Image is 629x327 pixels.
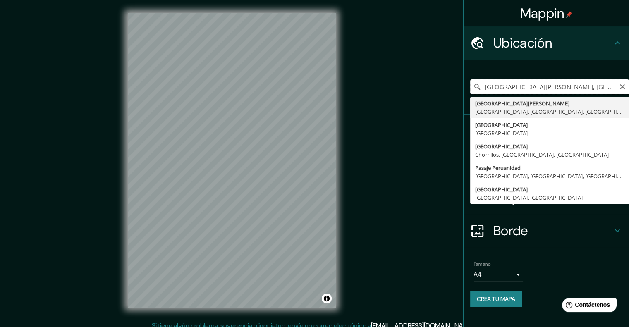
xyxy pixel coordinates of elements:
[474,268,523,281] div: A4
[493,222,528,239] font: Borde
[464,214,629,247] div: Borde
[566,11,572,18] img: pin-icon.png
[475,121,528,129] font: [GEOGRAPHIC_DATA]
[493,34,552,52] font: Ubicación
[475,100,569,107] font: [GEOGRAPHIC_DATA][PERSON_NAME]
[474,270,482,279] font: A4
[475,151,609,158] font: Chorrillos, [GEOGRAPHIC_DATA], [GEOGRAPHIC_DATA]
[470,79,629,94] input: Elige tu ciudad o zona
[475,186,528,193] font: [GEOGRAPHIC_DATA]
[477,295,515,303] font: Crea tu mapa
[619,82,626,90] button: Claro
[470,291,522,307] button: Crea tu mapa
[475,129,528,137] font: [GEOGRAPHIC_DATA]
[475,143,528,150] font: [GEOGRAPHIC_DATA]
[128,13,336,308] canvas: Mapa
[520,5,564,22] font: Mappin
[464,26,629,60] div: Ubicación
[322,294,332,303] button: Activar o desactivar atribución
[464,181,629,214] div: Disposición
[555,295,620,318] iframe: Lanzador de widgets de ayuda
[475,194,583,201] font: [GEOGRAPHIC_DATA], [GEOGRAPHIC_DATA]
[474,261,490,267] font: Tamaño
[464,148,629,181] div: Estilo
[464,115,629,148] div: Patas
[475,164,521,172] font: Pasaje Peruanidad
